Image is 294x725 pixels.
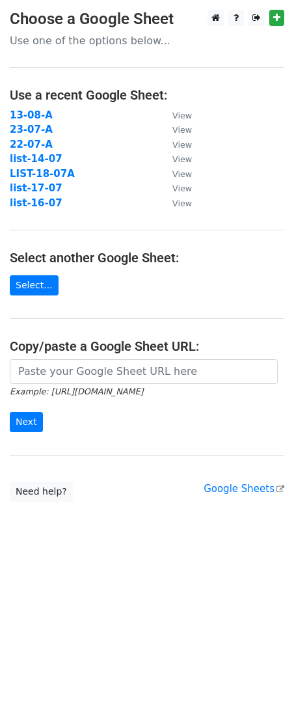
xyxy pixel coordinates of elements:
[10,412,43,432] input: Next
[10,124,53,135] a: 23-07-A
[10,182,62,194] a: list-17-07
[10,10,284,29] h3: Choose a Google Sheet
[172,140,192,150] small: View
[172,198,192,208] small: View
[159,197,192,209] a: View
[10,387,143,396] small: Example: [URL][DOMAIN_NAME]
[10,109,53,121] a: 13-08-A
[10,359,278,384] input: Paste your Google Sheet URL here
[159,139,192,150] a: View
[10,197,62,209] a: list-16-07
[10,482,73,502] a: Need help?
[159,168,192,180] a: View
[159,109,192,121] a: View
[10,87,284,103] h4: Use a recent Google Sheet:
[159,124,192,135] a: View
[172,169,192,179] small: View
[10,338,284,354] h4: Copy/paste a Google Sheet URL:
[159,153,192,165] a: View
[10,168,75,180] a: LIST-18-07A
[10,34,284,48] p: Use one of the options below...
[172,154,192,164] small: View
[10,250,284,266] h4: Select another Google Sheet:
[10,139,53,150] a: 22-07-A
[204,483,284,495] a: Google Sheets
[159,182,192,194] a: View
[172,125,192,135] small: View
[172,184,192,193] small: View
[10,153,62,165] a: list-14-07
[10,275,59,295] a: Select...
[172,111,192,120] small: View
